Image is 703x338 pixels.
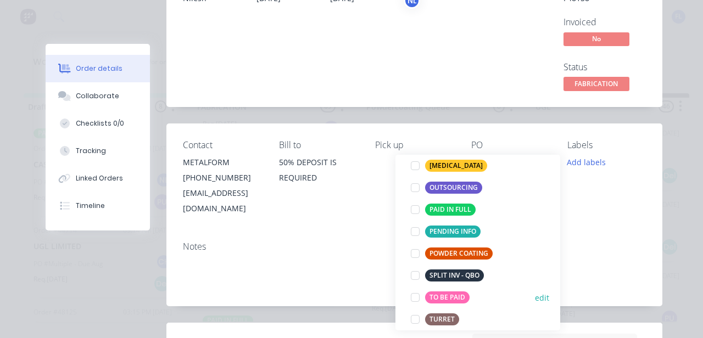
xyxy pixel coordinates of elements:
[183,140,261,150] div: Contact
[425,204,476,216] div: PAID IN FULL
[425,182,482,194] div: OUTSOURCING
[76,119,124,128] div: Checklists 0/0
[406,312,464,327] button: TURRET
[425,291,470,303] div: TO BE PAID
[425,226,481,238] div: PENDING INFO
[563,17,646,27] div: Invoiced
[279,155,358,185] div: 50% DEPOSIT IS REQUIRED
[46,55,150,82] button: Order details
[406,180,487,195] button: OUTSOURCING
[563,32,629,46] span: No
[183,155,261,170] div: METALFORM
[425,313,459,325] div: TURRET
[425,269,484,281] div: SPLIT INV - QBO
[183,170,261,185] div: [PHONE_NUMBER]
[406,224,485,239] button: PENDING INFO
[425,247,493,260] div: POWDER COATING
[567,140,646,150] div: Labels
[471,140,550,150] div: PO
[406,290,474,305] button: TO BE PAID
[535,292,549,303] button: edit
[406,268,488,283] button: SPLIT INV - QBO
[46,137,150,165] button: Tracking
[76,91,119,101] div: Collaborate
[76,64,122,74] div: Order details
[375,140,454,150] div: Pick up
[183,185,261,216] div: [EMAIL_ADDRESS][DOMAIN_NAME]
[46,82,150,110] button: Collaborate
[563,62,646,72] div: Status
[279,140,358,150] div: Bill to
[183,155,261,216] div: METALFORM[PHONE_NUMBER][EMAIL_ADDRESS][DOMAIN_NAME]
[76,173,123,183] div: Linked Orders
[76,146,106,156] div: Tracking
[46,192,150,219] button: Timeline
[406,158,492,173] button: [MEDICAL_DATA]
[406,246,497,261] button: POWDER COATING
[183,241,646,252] div: Notes
[561,155,611,170] button: Add labels
[46,165,150,192] button: Linked Orders
[279,155,358,190] div: 50% DEPOSIT IS REQUIRED
[406,202,480,217] button: PAID IN FULL
[563,77,629,91] span: FABRICATION
[46,110,150,137] button: Checklists 0/0
[76,201,105,211] div: Timeline
[563,77,629,93] button: FABRICATION
[425,160,487,172] div: [MEDICAL_DATA]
